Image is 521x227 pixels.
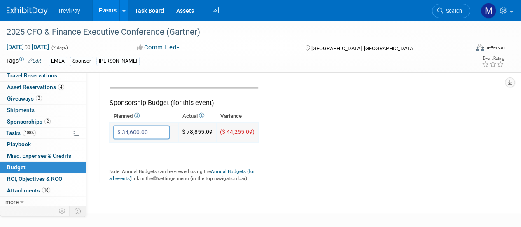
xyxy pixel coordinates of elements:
img: Maiia Khasina [481,3,496,19]
a: Asset Reservations4 [0,82,86,93]
th: Planned [110,110,178,122]
span: Asset Reservations [7,84,64,90]
span: to [24,44,32,50]
td: $ 78,855.09 [178,122,216,143]
a: ROI, Objectives & ROO [0,173,86,185]
div: EMEA [49,57,67,66]
span: Sponsorships [7,118,51,125]
td: Tags [6,56,41,66]
a: Sponsorships2 [0,116,86,127]
span: TreviPay [58,7,80,14]
div: Sponsorship Budget (for this event) [110,87,258,108]
button: Committed [134,43,183,52]
span: 4 [58,84,64,90]
a: Misc. Expenses & Credits [0,150,86,161]
div: _______________________________________________________ [109,157,259,164]
span: Travel Reservations [7,72,57,79]
th: Variance [216,110,258,122]
span: more [5,199,19,205]
span: Search [443,8,462,14]
td: Toggle Event Tabs [70,206,86,216]
a: Search [432,4,470,18]
span: ($ 44,255.09) [220,129,255,135]
span: 100% [23,130,36,136]
span: Misc. Expenses & Credits [7,152,71,159]
a: Attachments18 [0,185,86,196]
span: Shipments [7,107,35,113]
span: 2 [44,118,51,124]
div: 2025 CFO & Finance Executive Conference (Gartner) [4,25,462,40]
span: [DATE] [DATE] [6,43,49,51]
a: Tasks100% [0,128,86,139]
img: ExhibitDay [7,7,48,15]
div: In-Person [485,44,505,51]
a: Edit [28,58,41,64]
span: Budget [7,164,26,171]
img: Format-Inperson.png [476,44,484,51]
a: Travel Reservations [0,70,86,81]
div: Sponsor [70,57,93,66]
span: Attachments [7,187,50,194]
div: Event Rating [482,56,504,61]
span: 3 [36,95,42,101]
div: [PERSON_NAME] [96,57,140,66]
span: Giveaways [7,95,42,102]
span: 18 [42,187,50,193]
a: Budget [0,162,86,173]
a: Shipments [0,105,86,116]
span: Tasks [6,130,36,136]
a: more [0,197,86,208]
a: Playbook [0,139,86,150]
span: [GEOGRAPHIC_DATA], [GEOGRAPHIC_DATA] [311,45,414,51]
div: Event Format [432,43,505,55]
th: Actual [178,110,216,122]
div: Note: Annual Budgets can be viewed using the link in the settings menu (in the top navigation bar). [109,164,259,182]
a: Giveaways3 [0,93,86,104]
span: ROI, Objectives & ROO [7,176,62,182]
td: Personalize Event Tab Strip [55,206,70,216]
span: (2 days) [51,45,68,50]
span: Playbook [7,141,31,147]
